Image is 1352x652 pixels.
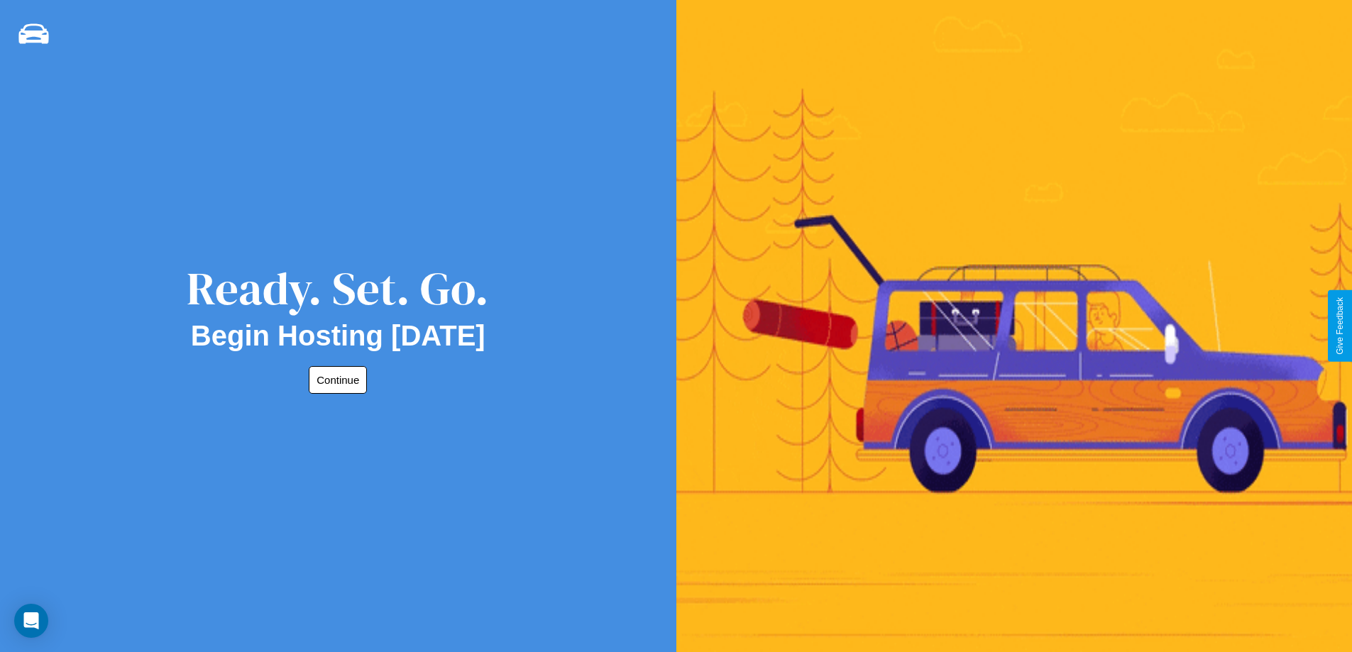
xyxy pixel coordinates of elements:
div: Open Intercom Messenger [14,604,48,638]
div: Give Feedback [1335,297,1345,355]
h2: Begin Hosting [DATE] [191,320,485,352]
div: Ready. Set. Go. [187,257,489,320]
button: Continue [309,366,367,394]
